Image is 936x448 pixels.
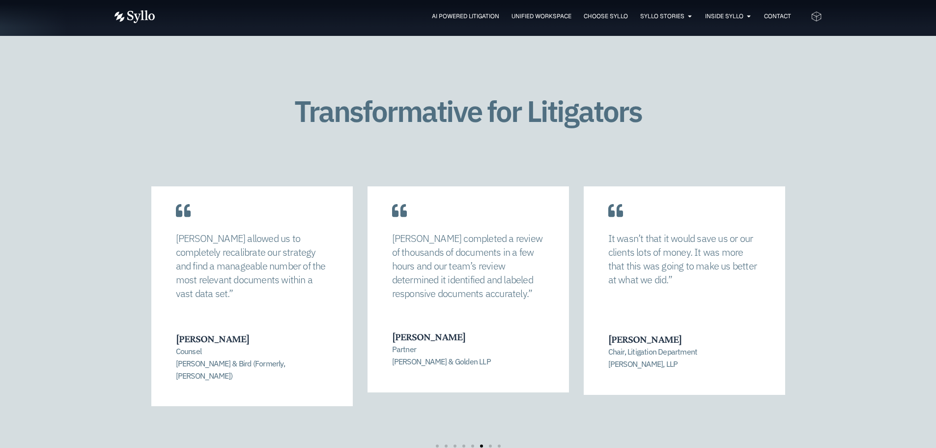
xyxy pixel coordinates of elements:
[608,346,760,370] p: Chair, Litigation Department [PERSON_NAME], LLP
[151,186,353,420] div: 6 / 8
[176,345,328,382] p: Counsel [PERSON_NAME] & Bird (Formerly, [PERSON_NAME])
[174,12,791,21] div: Menu Toggle
[489,445,492,448] span: Go to slide 7
[584,12,628,21] a: Choose Syllo
[454,445,456,448] span: Go to slide 3
[114,10,155,23] img: Vector
[471,445,474,448] span: Go to slide 5
[368,186,569,420] div: 7 / 8
[462,445,465,448] span: Go to slide 4
[584,186,785,420] div: 8 / 8
[436,445,439,448] span: Go to slide 1
[174,12,791,21] nav: Menu
[176,232,328,300] p: [PERSON_NAME] allowed us to completely recalibrate our strategy and find a manageable number of t...
[261,95,675,127] h1: Transformative for Litigators
[392,330,543,343] h3: [PERSON_NAME]
[392,232,544,300] p: [PERSON_NAME] completed a review of thousands of documents in a few hours and our team’s review d...
[608,232,761,287] p: It wasn’t that it would save us or our clients lots of money. It was more that this was going to ...
[640,12,684,21] a: Syllo Stories
[176,332,328,345] h3: [PERSON_NAME]
[480,445,483,448] span: Go to slide 6
[432,12,499,21] a: AI Powered Litigation
[764,12,791,21] a: Contact
[445,445,448,448] span: Go to slide 2
[392,343,543,367] p: Partner [PERSON_NAME] & Golden LLP
[705,12,743,21] a: Inside Syllo
[151,186,785,448] div: Carousel
[498,445,501,448] span: Go to slide 8
[608,333,760,346] h3: [PERSON_NAME]
[511,12,571,21] a: Unified Workspace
